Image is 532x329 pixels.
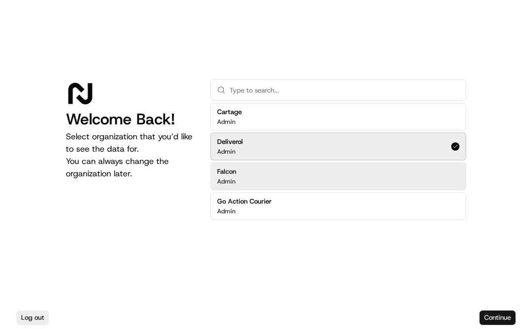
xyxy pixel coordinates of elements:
div: Suggestions [210,101,466,222]
p: Admin [217,207,236,215]
h2: Deliverol [217,137,243,147]
input: Type to search... [229,80,459,100]
p: Admin [217,177,236,186]
button: Continue [480,310,516,325]
h2: Cartage [217,107,242,117]
h1: Welcome Back! [66,110,194,129]
p: Admin [217,118,236,126]
p: Admin [217,148,236,156]
button: Log out [16,310,49,325]
p: Select organization that you’d like to see the data for. You can always change the organization l... [66,131,194,180]
h2: Falcon [217,167,236,176]
h2: Go Action Courier [217,197,272,206]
